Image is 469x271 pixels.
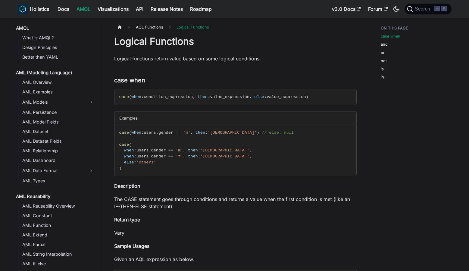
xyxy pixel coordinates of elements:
[20,34,97,42] a: What is AMQL?
[176,130,180,135] span: ==
[364,4,391,14] a: Forum
[20,97,86,107] a: AML Models
[20,88,97,96] a: AML Examples
[168,154,173,159] span: ==
[20,127,97,136] a: AML Dataset
[198,95,208,99] span: then
[20,202,97,210] a: AML Reusability Overview
[144,95,193,99] span: condition_expression
[20,212,97,220] a: AML Constant
[20,108,97,117] a: AML Persistence
[151,148,166,153] span: gender
[12,18,102,271] nav: Docs sidebar
[200,154,249,159] span: '[DEMOGRAPHIC_DATA]'
[144,130,156,135] span: users
[124,154,134,159] span: when
[136,154,149,159] span: users
[20,221,97,230] a: AML Function
[186,4,215,14] a: Roadmap
[73,4,94,14] a: AMQL
[205,130,208,135] span: :
[141,95,144,99] span: :
[306,95,308,99] span: )
[114,196,357,210] p: The CASE statement goes through conditions and returns a value when the first condition is met (l...
[86,166,97,175] button: Expand sidebar category 'AML Data Format'
[136,148,149,153] span: users
[114,243,149,249] strong: Sample Usages
[94,4,132,14] a: Visualizations
[267,95,306,99] span: value_expression
[134,148,136,153] span: :
[405,4,451,14] button: Search (Command+K)
[119,95,129,99] span: case
[131,95,141,99] span: when
[54,4,73,14] a: Docs
[434,6,440,11] kbd: ⌘
[86,97,97,107] button: Expand sidebar category 'AML Models'
[193,95,195,99] span: ,
[190,130,193,135] span: ,
[114,183,140,189] strong: Description
[195,130,205,135] span: then
[158,130,173,135] span: gender
[20,156,97,165] a: AML Dashboard
[391,4,401,14] button: Switch between dark and light mode (currently dark mode)
[114,23,357,32] nav: Breadcrumbs
[114,217,140,223] strong: Return type
[114,256,357,263] p: Given an AQL expression as below:
[114,55,357,62] p: Logical functions return value based on some logical conditions.
[20,177,97,185] a: AML Types
[124,160,134,165] span: else
[119,142,129,147] span: case
[136,160,156,165] span: 'others'
[124,148,134,153] span: when
[20,78,97,87] a: AML Overview
[131,130,141,135] span: when
[188,148,198,153] span: then
[20,231,97,239] a: AML Extend
[134,154,136,159] span: :
[149,154,151,159] span: .
[149,148,151,153] span: .
[183,130,190,135] span: 'm'
[413,6,434,12] span: Search
[20,118,97,126] a: AML Model Fields
[208,130,257,135] span: '[DEMOGRAPHIC_DATA]'
[183,154,186,159] span: ,
[129,95,131,99] span: (
[119,130,129,135] span: case
[133,23,166,32] span: AQL Functions
[381,33,400,39] a: case when
[174,23,212,32] span: Logical Functions
[198,154,200,159] span: :
[262,130,294,135] span: // else: null
[18,4,27,14] img: Holistics
[134,160,136,165] span: :
[14,69,97,77] a: AML (Modeling Language)
[441,6,447,11] kbd: K
[30,5,49,13] b: Holistics
[114,111,356,125] div: Examples
[198,148,200,153] span: :
[156,130,158,135] span: .
[183,148,186,153] span: ,
[176,154,183,159] span: 'f'
[210,95,249,99] span: value_expression
[14,192,97,201] a: AML Reusability
[249,148,252,153] span: ,
[381,58,387,64] a: not
[168,148,173,153] span: ==
[20,53,97,61] a: Better than YAML
[20,250,97,258] a: AML String Interpolation
[20,137,97,145] a: AML Dataset Fields
[249,95,252,99] span: ,
[114,35,357,47] h1: Logical Functions
[20,43,97,52] a: Design Principles
[176,148,183,153] span: 'm'
[129,142,131,147] span: (
[114,23,126,32] a: Home page
[381,74,384,80] a: in
[132,4,147,14] a: API
[18,4,49,14] a: HolisticsHolistics
[114,229,357,236] p: Vary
